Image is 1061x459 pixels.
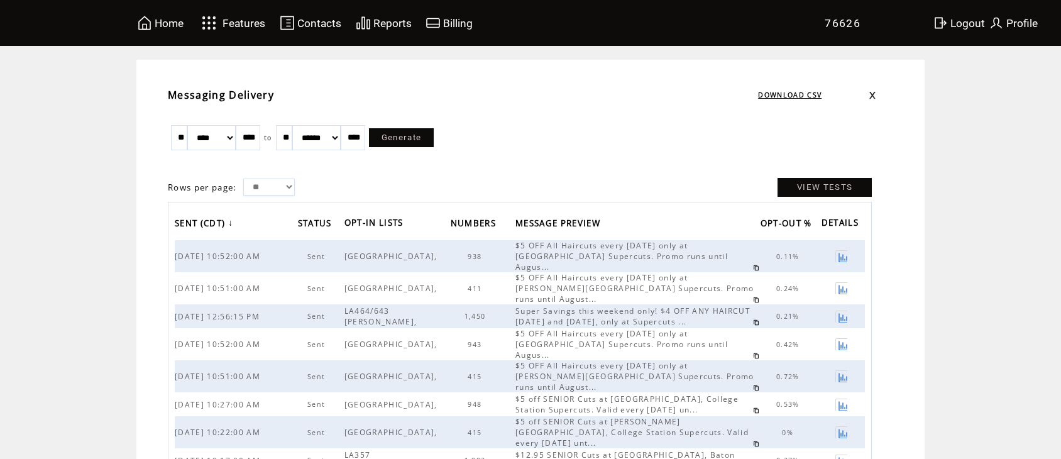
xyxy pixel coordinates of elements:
span: [DATE] 10:52:00 AM [175,251,263,262]
span: 0.72% [776,372,803,381]
a: SENT (CDT)↓ [175,214,236,235]
span: OPT-IN LISTS [344,214,407,235]
span: DETAILS [822,214,862,235]
span: LA464/643 [PERSON_NAME], [344,306,421,327]
span: Sent [307,312,328,321]
span: 415 [468,372,485,381]
span: Sent [307,252,328,261]
span: STATUS [298,214,335,235]
a: VIEW TESTS [778,178,872,197]
img: exit.svg [933,15,948,31]
a: DOWNLOAD CSV [758,91,822,99]
span: to [264,133,272,142]
span: $5 OFF All Haircuts every [DATE] only at [PERSON_NAME][GEOGRAPHIC_DATA] Supercuts. Promo runs unt... [515,272,754,304]
span: $5 OFF All Haircuts every [DATE] only at [GEOGRAPHIC_DATA] Supercuts. Promo runs until Augus... [515,328,728,360]
span: Home [155,17,184,30]
a: Generate [369,128,434,147]
span: 0.21% [776,312,803,321]
span: [GEOGRAPHIC_DATA], [344,399,441,410]
span: Sent [307,428,328,437]
img: profile.svg [989,15,1004,31]
a: OPT-OUT % [761,214,818,235]
span: [DATE] 12:56:15 PM [175,311,263,322]
a: Contacts [278,13,343,33]
span: 1,450 [465,312,489,321]
span: Sent [307,340,328,349]
span: SENT (CDT) [175,214,228,235]
span: 411 [468,284,485,293]
span: [GEOGRAPHIC_DATA], [344,283,441,294]
span: [GEOGRAPHIC_DATA], [344,251,441,262]
span: Features [223,17,265,30]
a: Logout [931,13,987,33]
span: 0.11% [776,252,803,261]
img: creidtcard.svg [426,15,441,31]
span: [DATE] 10:27:00 AM [175,399,263,410]
a: Profile [987,13,1040,33]
span: [GEOGRAPHIC_DATA], [344,339,441,350]
span: 76626 [825,17,860,30]
span: Rows per page: [168,182,237,193]
span: Sent [307,400,328,409]
span: [DATE] 10:22:00 AM [175,427,263,438]
span: Profile [1006,17,1038,30]
span: $5 OFF All Haircuts every [DATE] only at [PERSON_NAME][GEOGRAPHIC_DATA] Supercuts. Promo runs unt... [515,360,754,392]
span: Sent [307,284,328,293]
span: Logout [950,17,985,30]
span: $5 off SENIOR Cuts at [PERSON_NAME][GEOGRAPHIC_DATA], College Station Supercuts. Valid every [DAT... [515,416,749,448]
span: Messaging Delivery [168,88,274,102]
span: 943 [468,340,485,349]
span: NUMBERS [451,214,499,235]
a: Reports [354,13,414,33]
a: NUMBERS [451,214,502,235]
a: STATUS [298,214,338,235]
span: Billing [443,17,473,30]
span: $5 OFF All Haircuts every [DATE] only at [GEOGRAPHIC_DATA] Supercuts. Promo runs until Augus... [515,240,728,272]
span: 0.42% [776,340,803,349]
span: Super Savings this weekend only! $4 OFF ANY HAIRCUT [DATE] and [DATE], only at Supercuts ... [515,306,750,327]
img: home.svg [137,15,152,31]
span: 0.53% [776,400,803,409]
span: 0.24% [776,284,803,293]
span: $5 off SENIOR Cuts at [GEOGRAPHIC_DATA], College Station Supercuts. Valid every [DATE] un... [515,394,739,415]
span: Reports [373,17,412,30]
span: [DATE] 10:51:00 AM [175,283,263,294]
img: features.svg [198,13,220,33]
span: [DATE] 10:52:00 AM [175,339,263,350]
img: chart.svg [356,15,371,31]
span: Contacts [297,17,341,30]
a: Features [196,11,267,35]
span: Sent [307,372,328,381]
span: 0% [782,428,796,437]
a: Billing [424,13,475,33]
span: MESSAGE PREVIEW [515,214,603,235]
a: MESSAGE PREVIEW [515,214,607,235]
span: 948 [468,400,485,409]
span: OPT-OUT % [761,214,815,235]
span: [DATE] 10:51:00 AM [175,371,263,382]
span: [GEOGRAPHIC_DATA], [344,427,441,438]
span: 415 [468,428,485,437]
span: [GEOGRAPHIC_DATA], [344,371,441,382]
img: contacts.svg [280,15,295,31]
a: Home [135,13,185,33]
span: 938 [468,252,485,261]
